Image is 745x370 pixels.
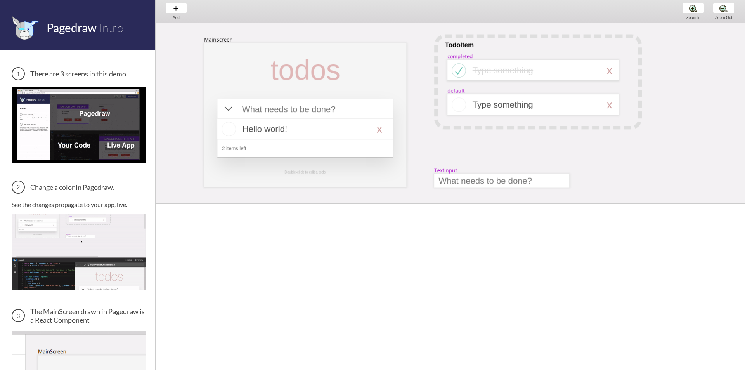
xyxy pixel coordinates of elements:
h3: There are 3 screens in this demo [12,67,146,80]
p: See the changes propagate to your app, live. [12,201,146,208]
span: Intro [99,21,123,35]
div: MainScreen [204,36,233,43]
div: TextInput [434,167,457,174]
span: Pagedraw [47,21,97,35]
img: Change a color in Pagedraw [12,214,146,290]
img: favicon.png [12,16,39,40]
div: Zoom In [679,16,708,20]
div: default [447,87,464,94]
img: baseline-add-24px.svg [172,4,180,12]
h3: Change a color in Pagedraw. [12,181,146,194]
img: zoom-minus.png [719,4,728,12]
h3: The MainScreen drawn in Pagedraw is a React Component [12,307,146,324]
div: x [607,64,612,76]
div: Zoom Out [709,16,738,20]
img: 3 screens [12,87,146,163]
div: completed [447,53,473,59]
div: x [607,99,612,111]
img: zoom-plus.png [689,4,697,12]
div: Add [161,16,191,20]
